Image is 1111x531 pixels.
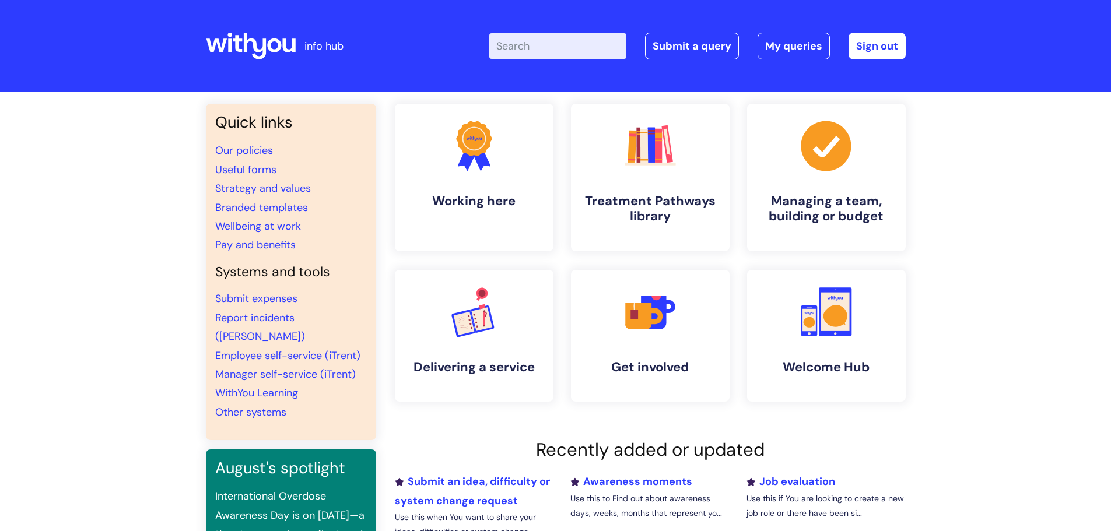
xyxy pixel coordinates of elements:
[215,201,308,214] a: Branded templates
[489,33,906,59] div: | -
[395,270,553,402] a: Delivering a service
[304,37,344,55] p: info hub
[215,311,305,343] a: Report incidents ([PERSON_NAME])
[756,360,896,375] h4: Welcome Hub
[404,360,544,375] h4: Delivering a service
[489,33,626,59] input: Search
[756,194,896,224] h4: Managing a team, building or budget
[580,360,720,375] h4: Get involved
[570,491,729,521] p: Use this to Find out about awareness days, weeks, months that represent yo...
[215,238,296,252] a: Pay and benefits
[849,33,906,59] a: Sign out
[395,439,906,460] h2: Recently added or updated
[215,367,356,381] a: Manager self-service (iTrent)
[747,270,906,402] a: Welcome Hub
[758,33,830,59] a: My queries
[404,194,544,209] h4: Working here
[571,104,730,251] a: Treatment Pathways library
[215,459,367,477] h3: August's spotlight
[747,104,906,251] a: Managing a team, building or budget
[215,264,367,280] h4: Systems and tools
[215,163,276,177] a: Useful forms
[746,474,835,488] a: Job evaluation
[215,113,367,132] h3: Quick links
[395,474,550,507] a: Submit an idea, difficulty or system change request
[215,349,360,363] a: Employee self-service (iTrent)
[215,405,286,419] a: Other systems
[215,181,311,195] a: Strategy and values
[746,491,905,521] p: Use this if You are looking to create a new job role or there have been si...
[215,386,298,400] a: WithYou Learning
[570,474,692,488] a: Awareness moments
[395,104,553,251] a: Working here
[645,33,739,59] a: Submit a query
[571,270,730,402] a: Get involved
[215,291,297,305] a: Submit expenses
[580,194,720,224] h4: Treatment Pathways library
[215,143,273,157] a: Our policies
[215,219,301,233] a: Wellbeing at work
